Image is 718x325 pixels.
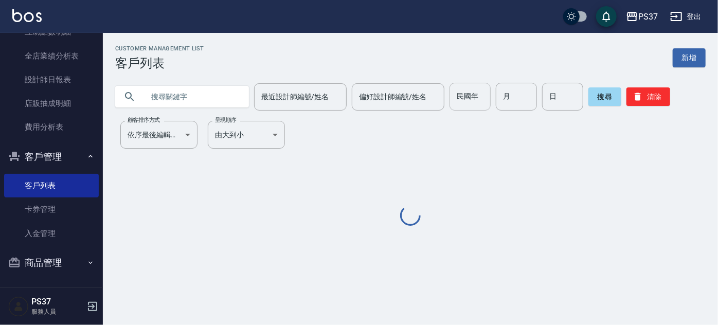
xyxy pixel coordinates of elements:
[638,10,658,23] div: PS37
[144,83,241,111] input: 搜尋關鍵字
[115,45,204,52] h2: Customer Management List
[8,296,29,317] img: Person
[128,116,160,124] label: 顧客排序方式
[673,48,706,67] a: 新增
[4,143,99,170] button: 客戶管理
[4,92,99,115] a: 店販抽成明細
[4,68,99,92] a: 設計師日報表
[115,56,204,70] h3: 客戶列表
[4,44,99,68] a: 全店業績分析表
[4,249,99,276] button: 商品管理
[215,116,237,124] label: 呈現順序
[31,307,84,316] p: 服務人員
[120,121,198,149] div: 依序最後編輯時間
[208,121,285,149] div: 由大到小
[4,174,99,197] a: 客戶列表
[4,222,99,245] a: 入金管理
[666,7,706,26] button: 登出
[588,87,621,106] button: 搜尋
[31,297,84,307] h5: PS37
[12,9,42,22] img: Logo
[4,115,99,139] a: 費用分析表
[626,87,670,106] button: 清除
[4,197,99,221] a: 卡券管理
[596,6,617,27] button: save
[622,6,662,27] button: PS37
